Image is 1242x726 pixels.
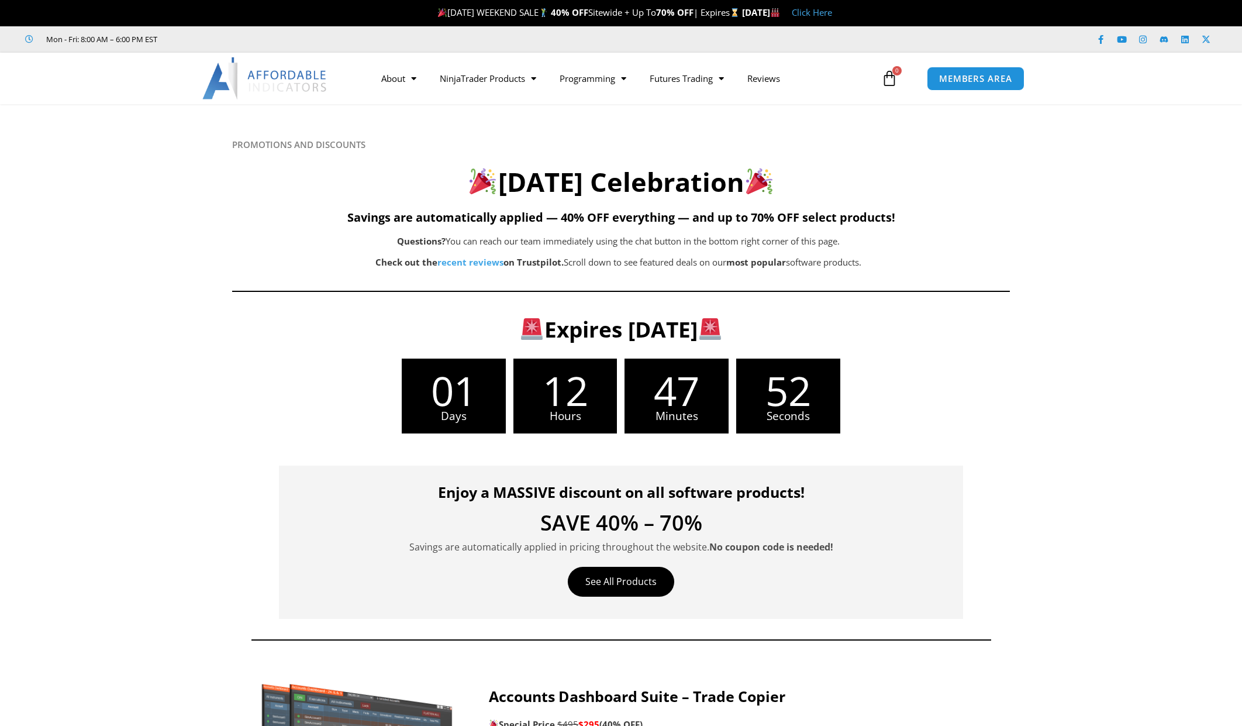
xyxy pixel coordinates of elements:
span: 47 [625,370,729,411]
strong: 40% OFF [551,6,588,18]
strong: Check out the on Trustpilot. [375,256,564,268]
a: See All Products [568,567,674,597]
h4: SAVE 40% – 70% [296,512,946,534]
p: Scroll down to see featured deals on our software products. [291,254,947,271]
h3: Expires [DATE] [294,315,948,343]
a: NinjaTrader Products [428,65,548,92]
a: 0 [864,61,915,95]
img: 🏭 [771,8,779,17]
p: Savings are automatically applied in pricing throughout the website. [296,539,946,555]
h5: Savings are automatically applied — 40% OFF everything — and up to 70% OFF select products! [232,211,1010,225]
a: Reviews [736,65,792,92]
span: MEMBERS AREA [939,74,1012,83]
span: 12 [513,370,617,411]
a: About [370,65,428,92]
img: 🏌️‍♂️ [539,8,548,17]
iframe: Customer reviews powered by Trustpilot [174,33,349,45]
span: 0 [892,66,902,75]
img: LogoAI | Affordable Indicators – NinjaTrader [202,57,328,99]
img: 🎉 [746,168,772,194]
a: Programming [548,65,638,92]
strong: No coupon code is needed! [709,541,833,553]
span: Hours [513,411,617,422]
h4: Enjoy a MASSIVE discount on all software products! [296,483,946,501]
b: most popular [726,256,786,268]
span: [DATE] WEEKEND SALE Sitewide + Up To | Expires [435,6,742,18]
img: 🎉 [470,168,496,194]
strong: Accounts Dashboard Suite – Trade Copier [489,686,785,706]
strong: [DATE] [742,6,780,18]
img: ⌛ [730,8,739,17]
a: Futures Trading [638,65,736,92]
span: Minutes [625,411,729,422]
span: 01 [402,370,506,411]
b: Questions? [397,235,446,247]
p: You can reach our team immediately using the chat button in the bottom right corner of this page. [291,233,947,250]
strong: 70% OFF [656,6,694,18]
h2: [DATE] Celebration [232,165,1010,199]
a: Click Here [792,6,832,18]
span: 52 [736,370,840,411]
nav: Menu [370,65,878,92]
h6: PROMOTIONS AND DISCOUNTS [232,139,1010,150]
span: Mon - Fri: 8:00 AM – 6:00 PM EST [43,32,157,46]
span: Seconds [736,411,840,422]
img: 🎉 [438,8,447,17]
img: 🚨 [521,318,543,340]
span: Days [402,411,506,422]
img: 🚨 [699,318,721,340]
a: MEMBERS AREA [927,67,1024,91]
a: recent reviews [437,256,503,268]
